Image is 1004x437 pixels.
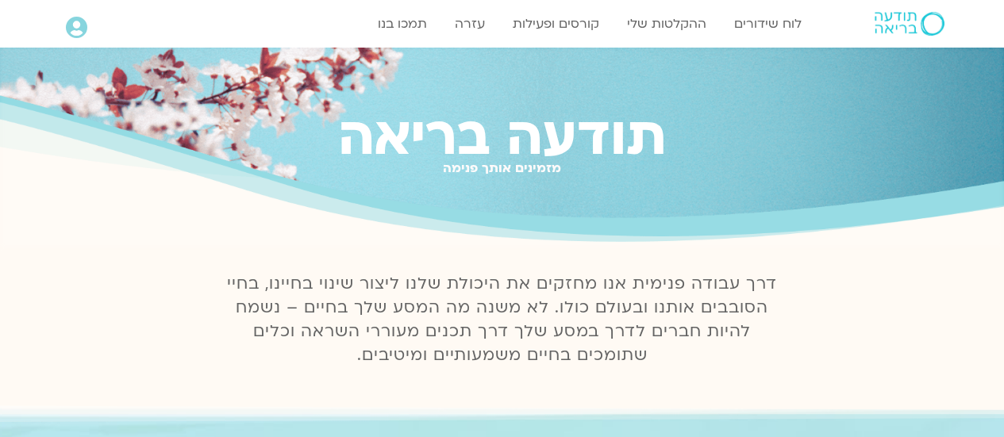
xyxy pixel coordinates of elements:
[370,9,435,39] a: תמכו בנו
[447,9,493,39] a: עזרה
[505,9,607,39] a: קורסים ופעילות
[619,9,714,39] a: ההקלטות שלי
[726,9,810,39] a: לוח שידורים
[875,12,944,36] img: תודעה בריאה
[218,272,787,367] p: דרך עבודה פנימית אנו מחזקים את היכולת שלנו ליצור שינוי בחיינו, בחיי הסובבים אותנו ובעולם כולו. לא...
